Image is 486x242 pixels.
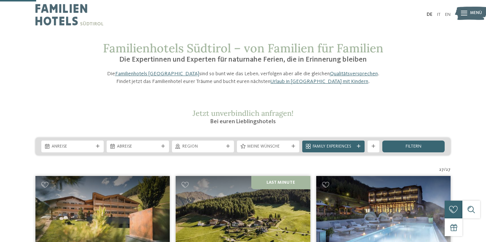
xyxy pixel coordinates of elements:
a: IT [437,12,441,17]
span: Bei euren Lieblingshotels [210,119,276,125]
a: Qualitätsversprechen [330,71,378,76]
span: 27 [439,167,444,173]
span: Region [182,144,224,150]
span: Family Experiences [313,144,354,150]
span: Abreise [117,144,159,150]
a: DE [427,12,432,17]
a: Urlaub in [GEOGRAPHIC_DATA] mit Kindern [270,79,368,84]
span: Menü [470,10,482,16]
span: Meine Wünsche [247,144,289,150]
span: Die Expertinnen und Experten für naturnahe Ferien, die in Erinnerung bleiben [119,56,367,63]
p: Die sind so bunt wie das Leben, verfolgen aber alle die gleichen . Findet jetzt das Familienhotel... [103,70,383,85]
span: filtern [406,144,421,149]
span: Familienhotels Südtirol – von Familien für Familien [103,41,383,56]
span: 27 [446,167,451,173]
a: EN [445,12,451,17]
a: Familienhotels [GEOGRAPHIC_DATA] [115,71,199,76]
span: Jetzt unverbindlich anfragen! [193,108,293,118]
span: Anreise [52,144,93,150]
span: / [444,167,446,173]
